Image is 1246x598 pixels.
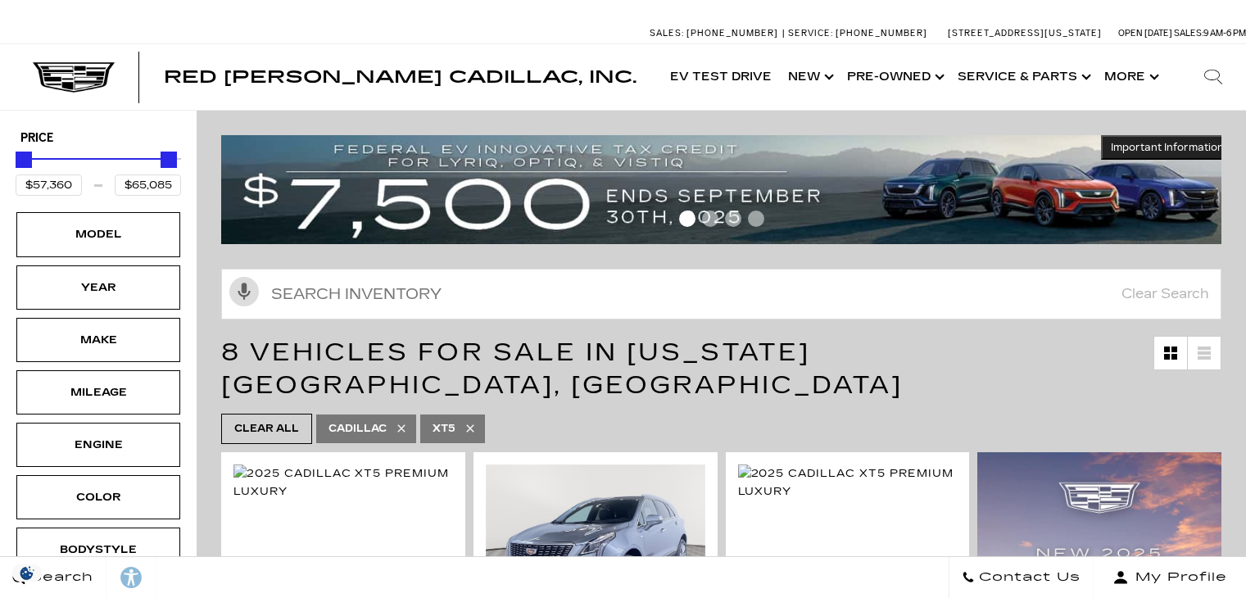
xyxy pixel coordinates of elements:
div: Mileage [57,383,139,401]
div: Price [16,146,181,196]
span: [PHONE_NUMBER] [836,28,927,39]
section: Click to Open Cookie Consent Modal [8,564,46,582]
input: Maximum [115,174,181,196]
a: New [780,44,839,110]
div: ModelModel [16,212,180,256]
div: EngineEngine [16,423,180,467]
a: Red [PERSON_NAME] Cadillac, Inc. [164,69,637,85]
div: Maximum Price [161,152,177,168]
div: Make [57,331,139,349]
div: MakeMake [16,318,180,362]
div: Bodystyle [57,541,139,559]
span: Search [25,566,93,589]
div: Year [57,279,139,297]
span: 8 Vehicles for Sale in [US_STATE][GEOGRAPHIC_DATA], [GEOGRAPHIC_DATA] [221,338,903,400]
span: XT5 [433,419,455,439]
div: Model [57,225,139,243]
a: [STREET_ADDRESS][US_STATE] [948,28,1102,39]
div: Color [57,488,139,506]
img: 2025 Cadillac XT5 Premium Luxury [233,464,453,501]
span: Sales: [650,28,684,39]
img: Opt-Out Icon [8,564,46,582]
span: [PHONE_NUMBER] [686,28,778,39]
a: Service: [PHONE_NUMBER] [782,29,931,38]
span: Go to slide 2 [702,211,718,227]
span: Go to slide 3 [725,211,741,227]
span: Important Information [1111,141,1224,154]
div: Minimum Price [16,152,32,168]
span: Red [PERSON_NAME] Cadillac, Inc. [164,67,637,87]
span: 9 AM-6 PM [1203,28,1246,39]
svg: Click to toggle on voice search [229,277,259,306]
div: BodystyleBodystyle [16,528,180,572]
a: Contact Us [949,557,1094,598]
img: 2025 Cadillac XT5 Premium Luxury [738,464,958,501]
span: My Profile [1129,566,1227,589]
span: Go to slide 4 [748,211,764,227]
span: Cadillac [328,419,387,439]
span: Open [DATE] [1118,28,1172,39]
a: Service & Parts [949,44,1096,110]
input: Minimum [16,174,82,196]
span: Go to slide 1 [679,211,695,227]
span: Service: [788,28,833,39]
span: Contact Us [975,566,1081,589]
div: MileageMileage [16,370,180,415]
span: Sales: [1174,28,1203,39]
img: Cadillac Dark Logo with Cadillac White Text [33,62,115,93]
span: Clear All [234,419,299,439]
div: ColorColor [16,475,180,519]
input: Search Inventory [221,269,1221,319]
button: Open user profile menu [1094,557,1246,598]
button: More [1096,44,1164,110]
div: YearYear [16,265,180,310]
button: Important Information [1101,135,1234,160]
a: EV Test Drive [662,44,780,110]
img: vrp-tax-ending-august-version [221,135,1234,243]
div: Engine [57,436,139,454]
a: Pre-Owned [839,44,949,110]
h5: Price [20,131,176,146]
a: Sales: [PHONE_NUMBER] [650,29,782,38]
